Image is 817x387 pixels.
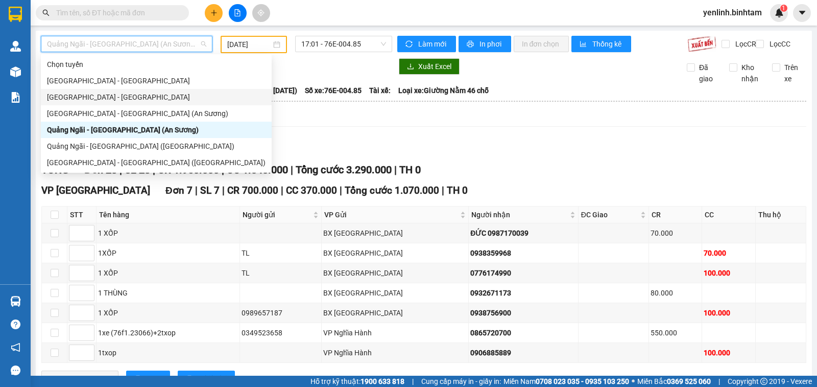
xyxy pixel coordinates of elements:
[704,347,753,358] div: 100.000
[760,378,767,385] span: copyright
[704,267,753,279] div: 100.000
[695,62,722,84] span: Đã giao
[322,283,469,303] td: BX Quảng Ngãi
[186,375,193,383] span: printer
[418,61,451,72] span: Xuất Excel
[667,377,711,385] strong: 0369 525 060
[41,73,272,89] div: Hà Nội - Quảng Ngãi
[98,347,238,358] div: 1txop
[291,164,293,176] span: |
[323,287,467,299] div: BX [GEOGRAPHIC_DATA]
[98,267,238,279] div: 1 XỐP
[134,375,141,383] span: printer
[345,185,439,196] span: Tổng cước 1.070.000
[305,85,362,96] span: Số xe: 76E-004.85
[470,267,576,279] div: 0776174990
[405,40,414,49] span: sync
[47,108,266,119] div: [GEOGRAPHIC_DATA] - [GEOGRAPHIC_DATA] (An Sương)
[470,307,576,318] div: 0938756900
[41,105,272,122] div: Sài Gòn - Quảng Ngãi (An Sương)
[324,209,459,220] span: VP Gửi
[41,185,150,196] span: VP [GEOGRAPHIC_DATA]
[210,9,218,16] span: plus
[322,223,469,243] td: BX Quảng Ngãi
[580,40,588,49] span: bar-chart
[41,138,272,154] div: Quảng Ngãi - Sài Gòn (Vạn Phúc)
[98,247,238,259] div: 1XỐP
[323,227,467,239] div: BX [GEOGRAPHIC_DATA]
[399,58,460,75] button: downloadXuất Excel
[322,303,469,323] td: BX Quảng Ngãi
[41,371,118,387] button: downloadNhập kho nhận
[323,327,467,338] div: VP Nghĩa Hành
[98,307,238,318] div: 1 XỐP
[397,36,456,52] button: syncLàm mới
[592,38,623,50] span: Thống kê
[10,66,21,77] img: warehouse-icon
[695,6,770,19] span: yenlinh.binhtam
[782,5,785,12] span: 1
[361,377,404,385] strong: 1900 633 818
[651,287,700,299] div: 80.000
[407,63,414,71] span: download
[165,185,193,196] span: Đơn 7
[447,185,468,196] span: TH 0
[47,124,266,135] div: Quảng Ngãi - [GEOGRAPHIC_DATA] (An Sương)
[242,267,319,279] div: TL
[470,287,576,299] div: 0932671173
[322,263,469,283] td: BX Quảng Ngãi
[242,327,319,338] div: 0349523658
[47,59,266,70] div: Chọn tuyến
[323,347,467,358] div: VP Nghĩa Hành
[146,373,162,384] span: In DS
[765,38,792,50] span: Lọc CC
[369,85,391,96] span: Tài xế:
[197,373,227,384] span: In biên lai
[41,122,272,138] div: Quảng Ngãi - Sài Gòn (An Sương)
[252,4,270,22] button: aim
[581,209,638,220] span: ĐC Giao
[242,307,319,318] div: 0989657187
[322,243,469,263] td: BX Quảng Ngãi
[41,89,272,105] div: Quảng Ngãi - Hà Nội
[702,207,755,223] th: CC
[178,371,235,387] button: printerIn biên lai
[470,327,576,338] div: 0865720700
[195,185,198,196] span: |
[98,287,238,299] div: 1 THÙNG
[571,36,631,52] button: bar-chartThống kê
[11,366,20,375] span: message
[503,376,629,387] span: Miền Nam
[322,323,469,343] td: VP Nghĩa Hành
[399,164,421,176] span: TH 0
[340,185,342,196] span: |
[10,41,21,52] img: warehouse-icon
[704,307,753,318] div: 100.000
[10,92,21,103] img: solution-icon
[323,267,467,279] div: BX [GEOGRAPHIC_DATA]
[632,379,635,383] span: ⚪️
[286,185,337,196] span: CC 370.000
[323,307,467,318] div: BX [GEOGRAPHIC_DATA]
[470,247,576,259] div: 0938359968
[296,164,392,176] span: Tổng cước 3.290.000
[412,376,414,387] span: |
[97,207,240,223] th: Tên hàng
[459,36,511,52] button: printerIn phơi
[421,376,501,387] span: Cung cấp máy in - giấy in:
[798,8,807,17] span: caret-down
[10,296,21,307] img: warehouse-icon
[780,62,807,84] span: Trên xe
[536,377,629,385] strong: 0708 023 035 - 0935 103 250
[200,185,220,196] span: SL 7
[98,227,238,239] div: 1 XỐP
[42,9,50,16] span: search
[471,209,567,220] span: Người nhận
[651,327,700,338] div: 550.000
[205,4,223,22] button: plus
[229,4,247,22] button: file-add
[222,185,225,196] span: |
[704,247,753,259] div: 70.000
[775,8,784,17] img: icon-new-feature
[47,75,266,86] div: [GEOGRAPHIC_DATA] - [GEOGRAPHIC_DATA]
